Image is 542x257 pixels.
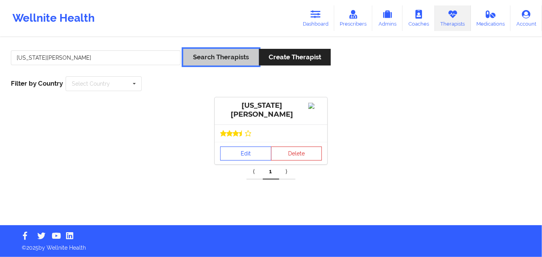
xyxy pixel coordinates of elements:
[247,164,263,179] a: Previous item
[220,147,271,160] a: Edit
[435,5,471,31] a: Therapists
[247,164,295,179] div: Pagination Navigation
[183,49,259,66] button: Search Therapists
[271,147,322,160] button: Delete
[308,103,322,109] img: Image%2Fplaceholer-image.png
[72,81,110,86] div: Select Country
[471,5,511,31] a: Medications
[279,164,295,179] a: Next item
[372,5,403,31] a: Admins
[11,79,63,87] span: Filter by Country
[11,50,181,65] input: Search Keywords
[259,49,331,66] button: Create Therapist
[263,164,279,179] a: 1
[334,5,373,31] a: Prescribers
[511,5,542,31] a: Account
[220,101,322,119] div: [US_STATE][PERSON_NAME]
[403,5,435,31] a: Coaches
[297,5,334,31] a: Dashboard
[16,238,526,252] p: © 2025 by Wellnite Health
